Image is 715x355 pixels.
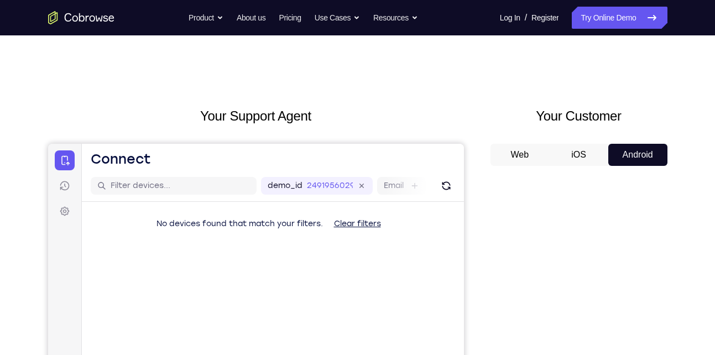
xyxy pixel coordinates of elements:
[490,106,667,126] h2: Your Customer
[608,144,667,166] button: Android
[315,7,360,29] button: Use Cases
[237,7,265,29] a: About us
[490,144,550,166] button: Web
[189,7,223,29] button: Product
[279,7,301,29] a: Pricing
[277,69,342,91] button: Clear filters
[549,144,608,166] button: iOS
[572,7,667,29] a: Try Online Demo
[500,7,520,29] a: Log In
[531,7,559,29] a: Register
[191,333,258,355] button: 6-digit code
[373,7,418,29] button: Resources
[48,106,464,126] h2: Your Support Agent
[108,75,275,85] span: No devices found that match your filters.
[525,11,527,24] span: /
[48,11,114,24] a: Go to the home page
